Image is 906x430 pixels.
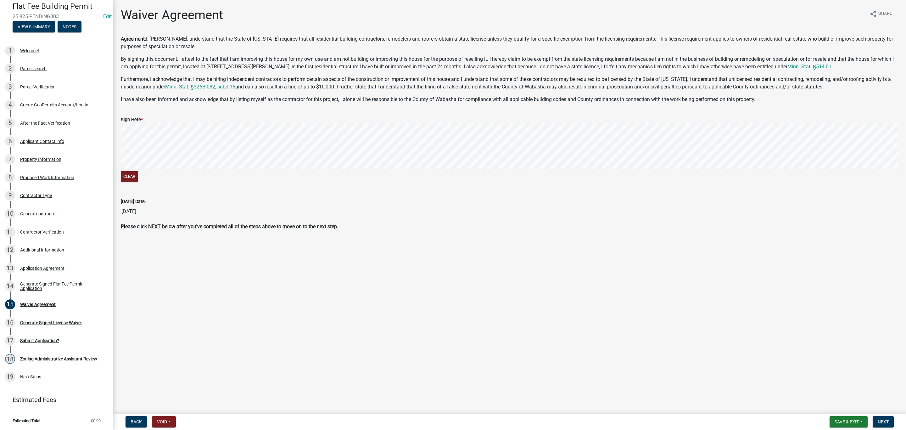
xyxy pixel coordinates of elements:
button: Back [126,416,147,427]
p: I have also been informed and acknowledge that by listing myself as the contractor for this proje... [121,96,898,103]
div: 18 [5,354,15,364]
label: Sign Here [121,118,143,122]
div: Generate Signed Flat Fee Permit Application [20,282,103,291]
span: Share [878,10,892,18]
p: I, [PERSON_NAME], understand that the State of [US_STATE] requires that all residential building ... [121,35,898,50]
button: Clear [121,171,138,182]
span: Estimated Total [13,419,40,423]
div: 6 [5,136,15,146]
div: Create GeoPermits Account/Log In [20,103,88,107]
div: Applicant Contact Info [20,139,64,144]
span: Next [878,419,889,424]
strong: Please click NEXT below after you've completed all of the steps above to move on to the next step. [121,223,338,229]
button: Next [873,416,894,427]
a: Edit [103,14,112,20]
div: Waiver Agreement [20,302,56,307]
div: 1 [5,46,15,56]
div: Contractor Type [20,193,52,198]
div: 4 [5,100,15,110]
i: share [870,10,877,18]
div: General contractor [20,212,57,216]
span: $0.00 [91,419,101,423]
div: Application Agreement [20,266,64,270]
button: Void [152,416,176,427]
div: Parcel search [20,66,47,71]
div: 17 [5,336,15,346]
p: Furthermore, I acknowledge that I may be hiring independent contractors to perform certain aspect... [121,76,898,91]
button: shareShare [864,8,897,20]
div: After the Fact Verification [20,121,70,125]
div: Property Information [20,157,61,161]
div: Additional Information [20,248,64,252]
div: 15 [5,299,15,309]
button: View Summary [13,21,55,32]
button: Save & Exit [830,416,868,427]
div: Parcel Verification [20,85,56,89]
div: Generate Signed License Waiver [20,320,82,325]
span: 25-825-PENDING303 [13,14,101,20]
div: 16 [5,318,15,328]
h1: Waiver Agreement [121,8,223,23]
div: 13 [5,263,15,273]
div: 2 [5,64,15,74]
div: Zoning Administrative Assistant Review [20,357,97,361]
div: 10 [5,209,15,219]
a: Estimated Fees [5,393,103,406]
div: Proposed Work Information [20,175,74,180]
div: Contractor Verfication [20,230,64,234]
strong: Agreement: [121,36,146,42]
a: Minn. Stat. §514.01 [787,64,831,70]
div: 14 [5,281,15,291]
a: Minn. Stat. §326B.082, subd.16 [165,84,235,90]
span: Back [131,419,142,424]
div: 7 [5,154,15,164]
wm-modal-confirm: Summary [13,25,55,30]
span: Save & Exit [835,419,859,424]
h4: Flat Fee Building Permit [13,2,108,11]
div: Submit Application? [20,338,59,343]
div: 19 [5,372,15,382]
div: Welcome! [20,48,39,53]
div: 5 [5,118,15,128]
div: 11 [5,227,15,237]
button: Notes [58,21,81,32]
span: Void [157,419,167,424]
div: 3 [5,82,15,92]
wm-modal-confirm: Notes [58,25,81,30]
p: By signing this document, I attest to the fact that I am improving this house for my own use and ... [121,55,898,71]
wm-modal-confirm: Edit Application Number [103,14,112,20]
div: 8 [5,173,15,183]
label: [DATE] Date: [121,200,146,204]
div: 9 [5,190,15,201]
div: 12 [5,245,15,255]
